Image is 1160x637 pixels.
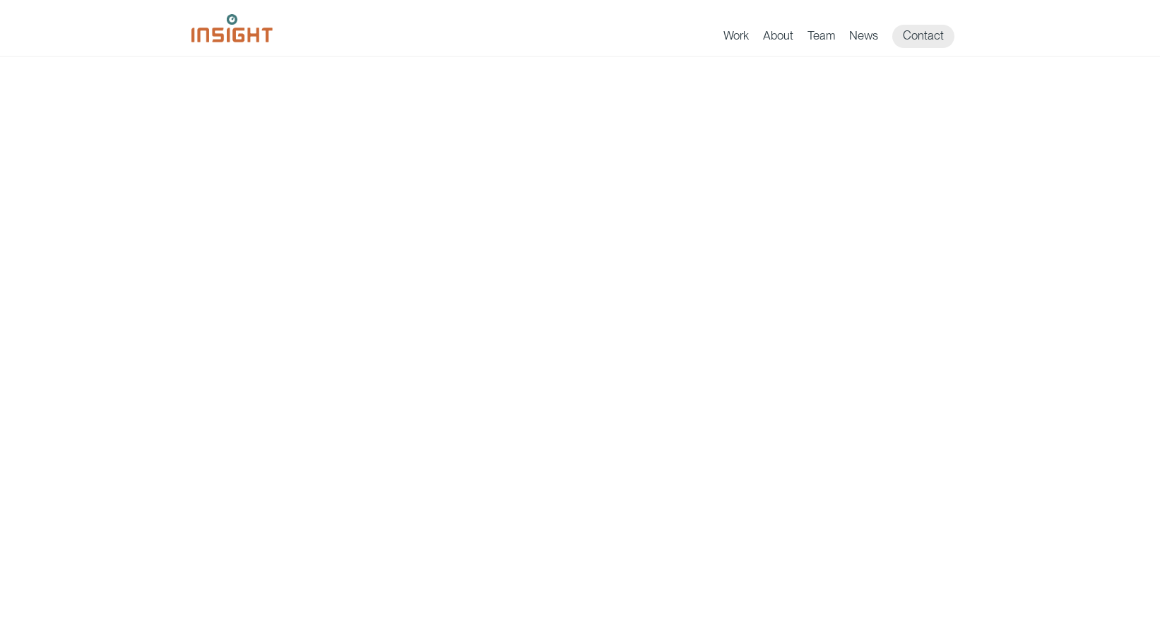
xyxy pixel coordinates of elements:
[849,28,878,48] a: News
[807,28,835,48] a: Team
[723,28,749,48] a: Work
[723,25,969,48] nav: primary navigation menu
[892,25,954,48] a: Contact
[763,28,793,48] a: About
[191,14,273,42] img: Insight Marketing Design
